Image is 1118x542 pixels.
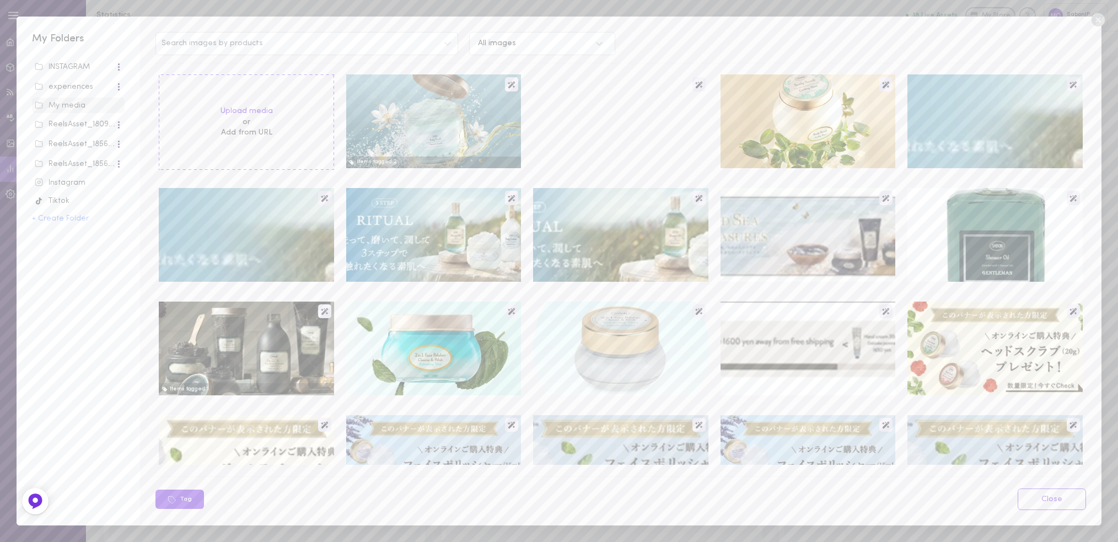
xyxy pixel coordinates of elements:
[35,159,115,170] div: ReelsAsset_18566_2953
[32,34,84,44] span: My Folders
[221,117,273,128] span: or
[27,493,44,509] img: Feedback Button
[140,17,1101,525] div: Search images by productsAll imagesUpload mediaorAdd from URLItems tagged:2imageimageimageimageim...
[35,139,115,150] div: ReelsAsset_18565_2953
[221,128,272,137] span: Add from URL
[221,106,273,117] label: Upload media
[35,82,115,93] div: experiences
[35,196,122,207] div: Tiktok
[162,40,263,47] span: Search images by products
[35,100,122,111] div: My media
[35,62,115,73] div: INSTAGRAM
[35,178,122,189] div: Instagram
[478,40,516,47] div: All images
[1018,489,1086,510] a: Close
[35,119,115,130] div: ReelsAsset_18090_2953
[32,215,89,223] button: + Create Folder
[155,490,204,509] button: Tag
